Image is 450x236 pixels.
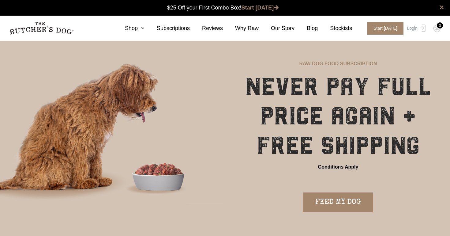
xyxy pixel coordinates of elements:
[144,24,190,32] a: Subscriptions
[294,24,318,32] a: Blog
[367,22,403,35] span: Start [DATE]
[303,192,373,212] a: FEED MY DOG
[318,163,358,171] a: Conditions Apply
[299,60,377,67] p: RAW DOG FOOD SUBSCRIPTION
[361,22,406,35] a: Start [DATE]
[406,22,426,35] a: Login
[437,22,443,29] div: 0
[318,24,352,32] a: Stockists
[259,24,294,32] a: Our Story
[190,24,223,32] a: Reviews
[223,24,259,32] a: Why Raw
[113,24,144,32] a: Shop
[440,4,444,11] a: close
[242,72,435,160] h1: NEVER PAY FULL PRICE AGAIN + FREE SHIPPING
[433,25,441,32] img: TBD_Cart-Empty.png
[242,5,279,11] a: Start [DATE]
